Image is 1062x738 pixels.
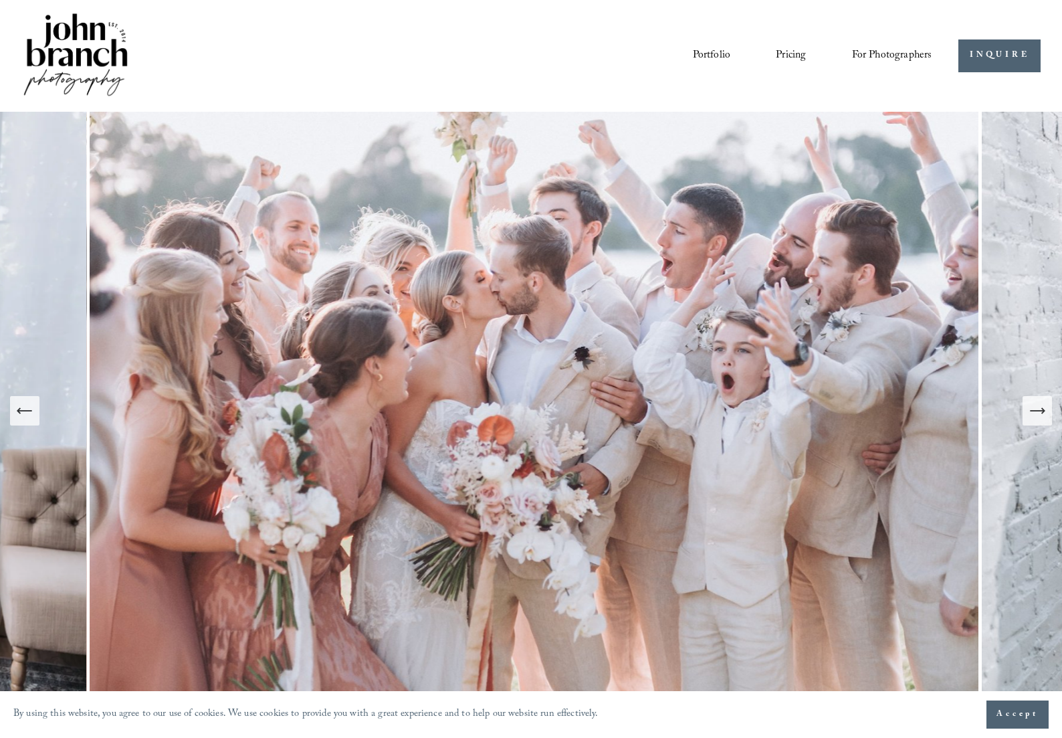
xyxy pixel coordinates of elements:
a: Pricing [776,44,806,67]
a: INQUIRE [958,39,1041,72]
img: A wedding party celebrating outdoors, featuring a bride and groom kissing amidst cheering bridesm... [87,112,982,709]
a: Portfolio [693,44,730,67]
button: Accept [986,701,1049,729]
button: Previous Slide [10,396,39,426]
a: folder dropdown [852,44,932,67]
button: Next Slide [1023,396,1052,426]
img: John Branch IV Photography [21,11,130,101]
p: By using this website, you agree to our use of cookies. We use cookies to provide you with a grea... [13,705,599,725]
span: Accept [996,708,1039,721]
span: For Photographers [852,45,932,66]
